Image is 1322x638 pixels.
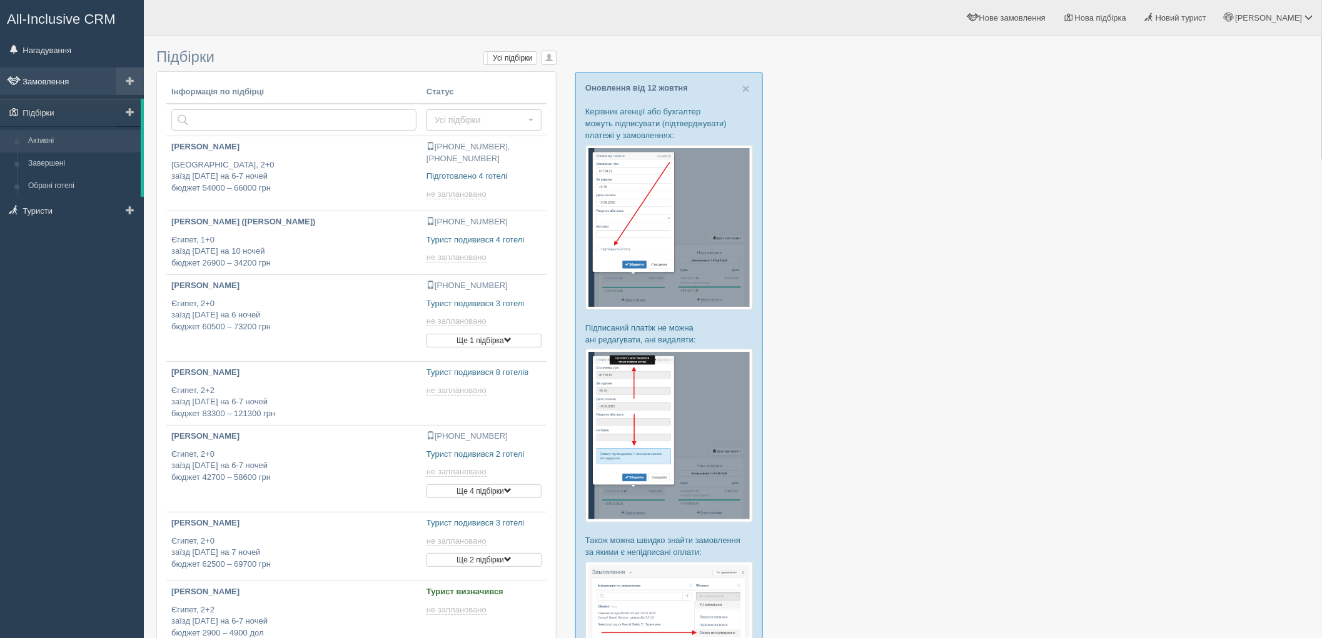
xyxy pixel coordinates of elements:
p: Єгипет, 2+0 заїзд [DATE] на 6 ночей бюджет 60500 – 73200 грн [171,298,416,333]
p: Єгипет, 2+0 заїзд [DATE] на 6-7 ночей бюджет 42700 – 58600 грн [171,449,416,484]
a: Обрані готелі [23,175,141,197]
a: [PERSON_NAME] ([PERSON_NAME]) Єгипет, 1+0заїзд [DATE] на 10 ночейбюджет 26900 – 34200 грн [166,211,421,274]
p: Підготовлено 4 готелі [426,171,542,182]
a: [PERSON_NAME] Єгипет, 2+2заїзд [DATE] на 6-7 ночейбюджет 83300 – 121300 грн [166,362,421,425]
span: Усі підбірки [435,114,525,126]
p: [PERSON_NAME] [171,431,416,442]
span: Нова підбірка [1075,13,1127,22]
span: не заплановано [426,189,487,199]
span: не заплановано [426,386,487,396]
span: [PERSON_NAME] [1235,13,1302,22]
p: [GEOGRAPHIC_DATA], 2+0 заїзд [DATE] на 6-7 ночей бюджет 54000 – 66000 грн [171,159,416,194]
p: [PERSON_NAME] [171,280,416,292]
p: Єгипет, 2+0 заїзд [DATE] на 7 ночей бюджет 62500 – 69700 грн [171,536,416,571]
p: [PHONE_NUMBER] [426,280,542,292]
button: Ще 4 підбірки [426,484,542,498]
th: Статус [421,81,547,104]
button: Усі підбірки [426,109,542,131]
img: %D0%BF%D1%96%D0%B4%D1%82%D0%B2%D0%B5%D1%80%D0%B4%D0%B6%D0%B5%D0%BD%D0%BD%D1%8F-%D0%BE%D0%BF%D0%BB... [585,145,753,310]
a: не заплановано [426,189,489,199]
a: Завершені [23,152,141,175]
p: Турист визначився [426,586,542,598]
a: не заплановано [426,605,489,615]
th: Інформація по підбірці [166,81,421,104]
a: [PERSON_NAME] Єгипет, 2+0заїзд [DATE] на 6 ночейбюджет 60500 – 73200 грн [166,275,421,361]
span: × [742,81,750,96]
p: Також можна швидко знайти замовлення за якими є непідписані оплати: [585,534,753,558]
span: не заплановано [426,605,487,615]
label: Усі підбірки [484,52,537,64]
a: не заплановано [426,386,489,396]
p: Єгипет, 1+0 заїзд [DATE] на 10 ночей бюджет 26900 – 34200 грн [171,234,416,269]
span: Підбірки [156,48,214,65]
p: [PERSON_NAME] [171,586,416,598]
input: Пошук за країною або туристом [171,109,416,131]
p: [PHONE_NUMBER], [PHONE_NUMBER] [426,141,542,164]
span: не заплановано [426,252,487,262]
p: [PERSON_NAME] [171,367,416,379]
p: Турист подивився 4 готелі [426,234,542,246]
a: не заплановано [426,316,489,326]
a: All-Inclusive CRM [1,1,143,35]
p: [PHONE_NUMBER] [426,216,542,228]
button: Ще 2 підбірки [426,553,542,567]
p: [PHONE_NUMBER] [426,431,542,442]
span: не заплановано [426,467,487,477]
a: [PERSON_NAME] [GEOGRAPHIC_DATA], 2+0заїзд [DATE] на 6-7 ночейбюджет 54000 – 66000 грн [166,136,421,211]
a: Оновлення від 12 жовтня [585,83,688,92]
p: Турист подивився 2 готелі [426,449,542,461]
p: [PERSON_NAME] [171,517,416,529]
span: Новий турист [1156,13,1206,22]
button: Close [742,82,750,95]
p: [PERSON_NAME] [171,141,416,153]
a: не заплановано [426,252,489,262]
img: %D0%BF%D1%96%D0%B4%D1%82%D0%B2%D0%B5%D1%80%D0%B4%D0%B6%D0%B5%D0%BD%D0%BD%D1%8F-%D0%BE%D0%BF%D0%BB... [585,349,753,522]
a: [PERSON_NAME] Єгипет, 2+0заїзд [DATE] на 7 ночейбюджет 62500 – 69700 грн [166,512,421,581]
span: не заплановано [426,316,487,326]
p: Єгипет, 2+2 заїзд [DATE] на 6-7 ночей бюджет 83300 – 121300 грн [171,385,416,420]
p: Підписаний платіж не можна ані редагувати, ані видаляти: [585,322,753,346]
p: Керівник агенції або бухгалтер можуть підписувати (підтверджувати) платежі у замовленнях: [585,106,753,141]
a: не заплановано [426,467,489,477]
a: Активні [23,130,141,152]
span: All-Inclusive CRM [7,11,116,27]
a: не заплановано [426,536,489,546]
span: Нове замовлення [979,13,1046,22]
a: [PERSON_NAME] Єгипет, 2+0заїзд [DATE] на 6-7 ночейбюджет 42700 – 58600 грн [166,426,421,512]
span: не заплановано [426,536,487,546]
button: Ще 1 підбірка [426,334,542,347]
p: [PERSON_NAME] ([PERSON_NAME]) [171,216,416,228]
p: Турист подивився 3 готелі [426,517,542,529]
p: Турист подивився 8 готелів [426,367,542,379]
p: Турист подивився 3 готелі [426,298,542,310]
